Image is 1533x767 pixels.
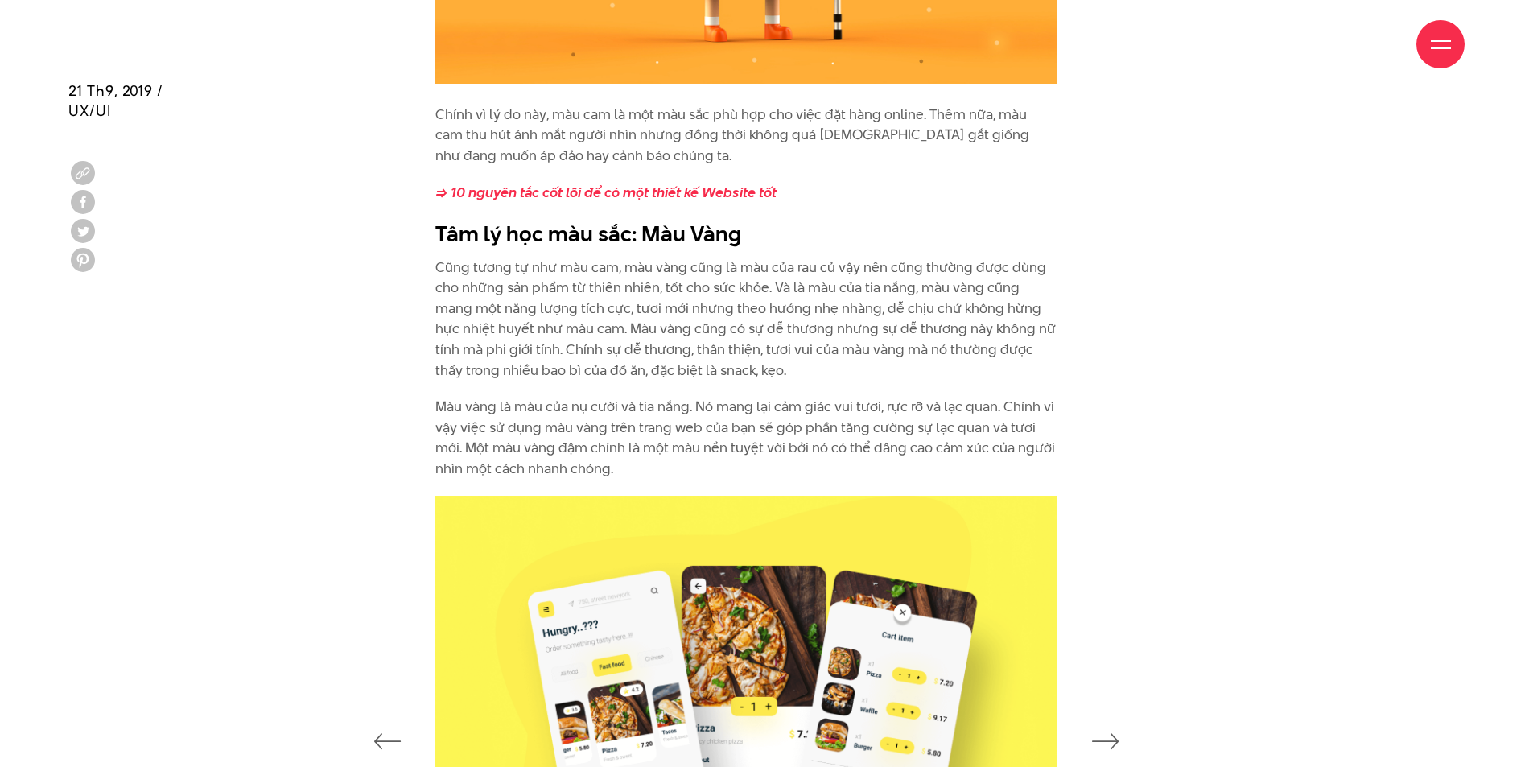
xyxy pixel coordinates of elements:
p: Cũng tương tự như màu cam, màu vàng cũng là màu của rau củ vậy nên cũng thường được dùng cho nhữn... [435,258,1057,381]
span: 21 Th9, 2019 / UX/UI [68,80,163,121]
a: => 10 nguyên tắc cốt lõi để có một thiết kế Website tốt [435,183,777,202]
p: Chính vì lý do này, màu cam là một màu sắc phù hợp cho việc đặt hàng online. Thêm nữa, màu cam th... [435,105,1057,167]
b: Tâm lý học màu sắc: Màu Vàng [435,219,741,249]
p: Màu vàng là màu của nụ cười và tia nắng. Nó mang lại cảm giác vui tươi, rực rỡ và lạc quan. Chính... [435,397,1057,479]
